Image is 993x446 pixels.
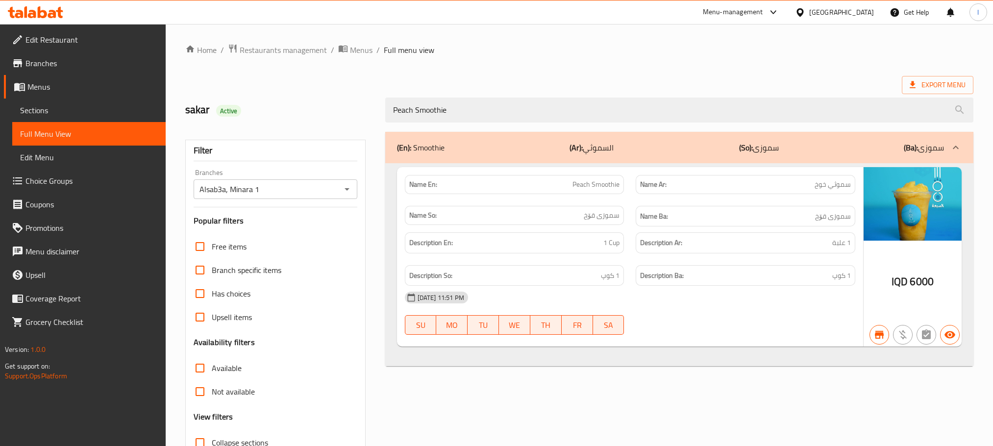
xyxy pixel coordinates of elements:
[570,140,583,155] b: (Ar):
[593,315,624,335] button: SA
[597,318,621,332] span: SA
[212,288,250,299] span: Has choices
[331,44,334,56] li: /
[212,362,242,374] span: Available
[570,142,614,153] p: السموثي
[185,102,373,117] h2: sakar
[4,28,166,51] a: Edit Restaurant
[385,132,973,163] div: (En): Smoothie(Ar):السموثي(So):سموزی(Ba):سموزی
[910,272,934,291] span: 6000
[405,315,437,335] button: SU
[12,99,166,122] a: Sections
[601,270,620,282] span: 1 کوپ
[499,315,530,335] button: WE
[739,140,753,155] b: (So):
[4,287,166,310] a: Coverage Report
[4,310,166,334] a: Grocery Checklist
[904,140,918,155] b: (Ba):
[212,264,281,276] span: Branch specific items
[4,169,166,193] a: Choice Groups
[185,44,973,56] nav: breadcrumb
[194,411,233,422] h3: View filters
[4,75,166,99] a: Menus
[4,263,166,287] a: Upsell
[409,318,433,332] span: SU
[397,140,411,155] b: (En):
[5,370,67,382] a: Support.OpsPlatform
[20,104,158,116] span: Sections
[703,6,763,18] div: Menu-management
[4,193,166,216] a: Coupons
[472,318,495,332] span: TU
[25,316,158,328] span: Grocery Checklist
[869,325,889,345] button: Branch specific item
[212,311,252,323] span: Upsell items
[414,293,468,302] span: [DATE] 11:51 PM
[603,237,620,249] span: 1 Cup
[397,142,445,153] p: Smoothie
[194,337,255,348] h3: Availability filters
[194,140,357,161] div: Filter
[340,182,354,196] button: Open
[30,343,46,356] span: 1.0.0
[12,146,166,169] a: Edit Menu
[902,76,973,94] span: Export Menu
[4,51,166,75] a: Branches
[384,44,434,56] span: Full menu view
[534,318,558,332] span: TH
[584,210,620,221] span: سموزی قۆخ
[25,57,158,69] span: Branches
[917,325,936,345] button: Not has choices
[640,237,682,249] strong: Description Ar:
[977,7,979,18] span: l
[185,44,217,56] a: Home
[893,325,913,345] button: Purchased item
[240,44,327,56] span: Restaurants management
[385,163,973,367] div: (En): Smoothie(Ar):السموثي(So):سموزی(Ba):سموزی
[640,210,668,223] strong: Name Ba:
[940,325,960,345] button: Available
[503,318,526,332] span: WE
[468,315,499,335] button: TU
[27,81,158,93] span: Menus
[739,142,779,153] p: سموزی
[221,44,224,56] li: /
[25,269,158,281] span: Upsell
[25,293,158,304] span: Coverage Report
[409,210,437,221] strong: Name So:
[436,315,468,335] button: MO
[376,44,380,56] li: /
[25,222,158,234] span: Promotions
[562,315,593,335] button: FR
[832,237,851,249] span: 1 علبة
[25,198,158,210] span: Coupons
[216,106,242,116] span: Active
[385,98,973,123] input: search
[194,215,357,226] h3: Popular filters
[809,7,874,18] div: [GEOGRAPHIC_DATA]
[409,179,437,190] strong: Name En:
[572,179,620,190] span: Peach Smoothie
[640,270,684,282] strong: Description Ba:
[904,142,944,153] p: سموزی
[530,315,562,335] button: TH
[212,241,247,252] span: Free items
[832,270,851,282] span: 1 کوپ
[5,360,50,372] span: Get support on:
[440,318,464,332] span: MO
[4,240,166,263] a: Menu disclaimer
[4,216,166,240] a: Promotions
[640,179,667,190] strong: Name Ar:
[338,44,372,56] a: Menus
[892,272,908,291] span: IQD
[910,79,966,91] span: Export Menu
[20,128,158,140] span: Full Menu View
[25,34,158,46] span: Edit Restaurant
[228,44,327,56] a: Restaurants management
[12,122,166,146] a: Full Menu View
[409,237,453,249] strong: Description En:
[20,151,158,163] span: Edit Menu
[409,270,452,282] strong: Description So:
[216,105,242,117] div: Active
[815,179,851,190] span: سموثي خوخ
